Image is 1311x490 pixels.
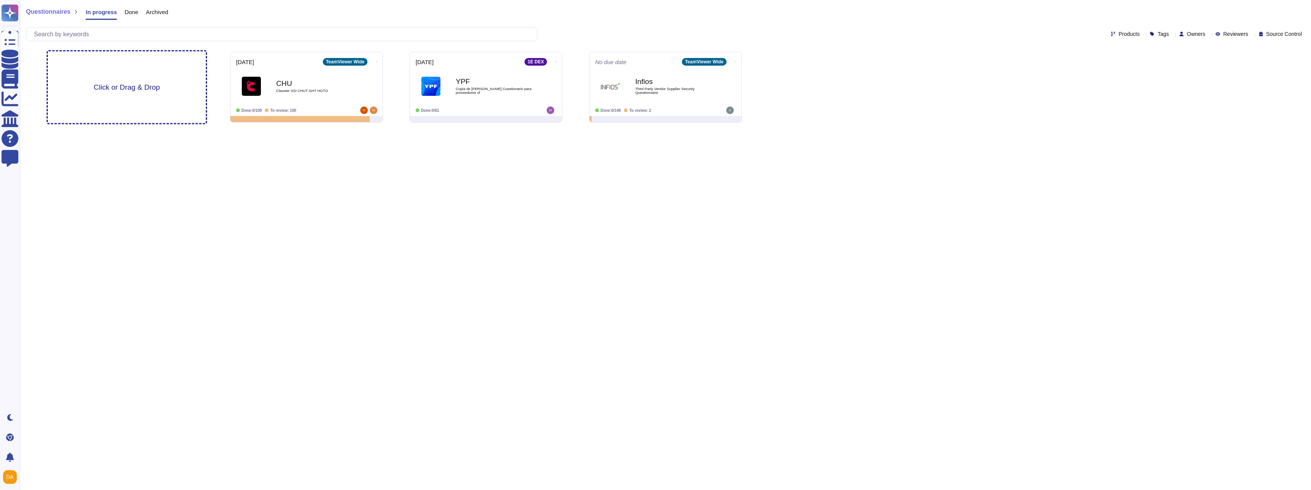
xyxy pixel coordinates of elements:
span: [DATE] [236,59,254,65]
span: To review: 2 [629,108,651,113]
img: user [726,106,734,114]
span: Owners [1187,31,1205,37]
span: Done: 0/61 [421,108,439,113]
span: [DATE] [416,59,434,65]
span: No due date [595,59,626,65]
b: CHU [276,80,353,87]
span: Third Party Vendor Supplier Security Questionnaire [635,87,712,94]
span: Done [125,9,138,15]
img: Logo [601,77,620,96]
span: Clausier SSI CHUT GHT HGTO [276,89,353,93]
span: Tags [1157,31,1169,37]
span: Copia de [PERSON_NAME] Cuestionario para proveedores vf [456,87,532,94]
input: Search by keywords [30,27,537,41]
img: user [3,470,17,484]
span: Source Control [1266,31,1302,37]
span: Questionnaires [26,9,70,15]
img: user [547,106,554,114]
span: In progress [86,9,117,15]
b: Infios [635,78,712,85]
span: Done: 0/109 [241,108,262,113]
span: Products [1118,31,1139,37]
b: YPF [456,78,532,85]
div: TeamViewer Wide [682,58,727,66]
div: TeamViewer Wide [323,58,367,66]
img: user [360,106,368,114]
span: Click or Drag & Drop [94,84,160,91]
span: To review: 100 [270,108,296,113]
span: Done: 0/140 [600,108,621,113]
img: user [370,106,377,114]
img: Logo [421,77,440,96]
span: Reviewers [1223,31,1248,37]
button: user [2,469,22,485]
img: Logo [242,77,261,96]
div: 1E DEX [524,58,547,66]
span: Archived [146,9,168,15]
